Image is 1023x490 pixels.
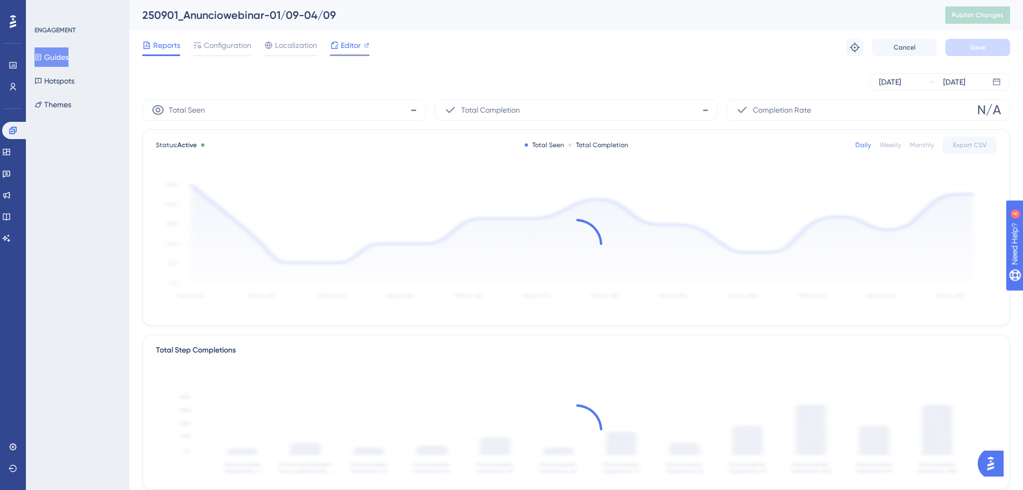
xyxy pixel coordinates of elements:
[75,5,78,14] div: 4
[156,344,236,357] div: Total Step Completions
[25,3,67,16] span: Need Help?
[970,43,985,52] span: Save
[943,136,997,154] button: Export CSV
[945,39,1010,56] button: Save
[753,103,811,116] span: Completion Rate
[153,39,180,52] span: Reports
[275,39,317,52] span: Localization
[410,101,417,119] span: -
[35,47,68,67] button: Guides
[341,39,361,52] span: Editor
[879,75,901,88] div: [DATE]
[977,101,1001,119] span: N/A
[943,75,965,88] div: [DATE]
[953,141,987,149] span: Export CSV
[35,95,71,114] button: Themes
[952,11,1004,19] span: Publish Changes
[978,447,1010,480] iframe: UserGuiding AI Assistant Launcher
[35,26,75,34] div: ENGAGEMENT
[525,141,564,149] div: Total Seen
[461,103,520,116] span: Total Completion
[894,43,916,52] span: Cancel
[35,71,74,91] button: Hotspots
[880,141,901,149] div: Weekly
[142,8,918,23] div: 250901_Anunciowebinar-01/09-04/09
[910,141,934,149] div: Monthly
[204,39,251,52] span: Configuration
[945,6,1010,24] button: Publish Changes
[702,101,709,119] span: -
[872,39,937,56] button: Cancel
[855,141,871,149] div: Daily
[156,141,197,149] span: Status:
[568,141,628,149] div: Total Completion
[177,141,197,149] span: Active
[169,103,205,116] span: Total Seen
